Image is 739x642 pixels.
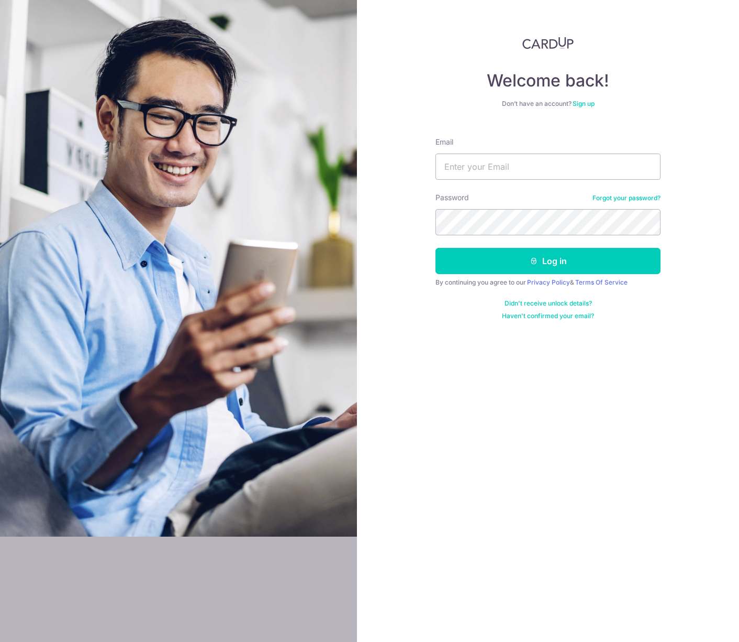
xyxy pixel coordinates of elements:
div: Don’t have an account? [435,100,660,108]
label: Email [435,137,453,147]
input: Enter your Email [435,154,660,180]
button: Log in [435,248,660,274]
img: CardUp Logo [522,37,574,49]
label: Password [435,192,469,203]
a: Sign up [573,100,595,107]
a: Terms Of Service [575,278,628,286]
a: Forgot your password? [592,194,660,202]
div: By continuing you agree to our & [435,278,660,287]
a: Privacy Policy [527,278,570,286]
h4: Welcome back! [435,70,660,91]
a: Haven't confirmed your email? [502,312,594,320]
a: Didn't receive unlock details? [505,299,592,308]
